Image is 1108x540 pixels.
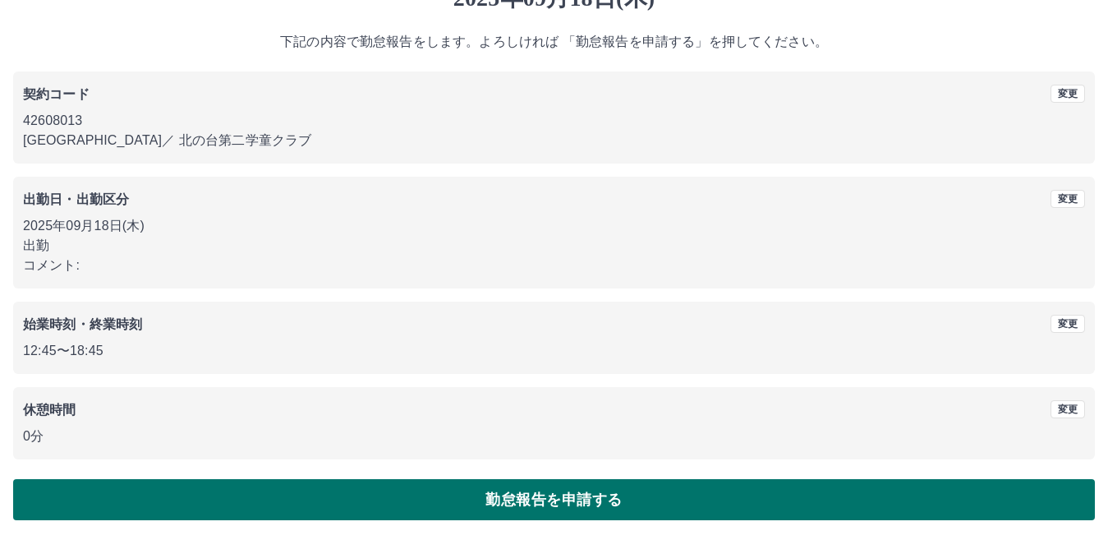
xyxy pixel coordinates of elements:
b: 始業時刻・終業時刻 [23,317,142,331]
p: 出勤 [23,236,1085,256]
p: 42608013 [23,111,1085,131]
p: 下記の内容で勤怠報告をします。よろしければ 「勤怠報告を申請する」を押してください。 [13,32,1095,52]
b: 出勤日・出勤区分 [23,192,129,206]
button: 変更 [1051,400,1085,418]
b: 契約コード [23,87,90,101]
button: 変更 [1051,315,1085,333]
button: 変更 [1051,190,1085,208]
p: 0分 [23,427,1085,446]
p: 2025年09月18日(木) [23,216,1085,236]
p: コメント: [23,256,1085,275]
button: 勤怠報告を申請する [13,479,1095,520]
p: 12:45 〜 18:45 [23,341,1085,361]
b: 休憩時間 [23,403,76,417]
p: [GEOGRAPHIC_DATA] ／ 北の台第二学童クラブ [23,131,1085,150]
button: 変更 [1051,85,1085,103]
